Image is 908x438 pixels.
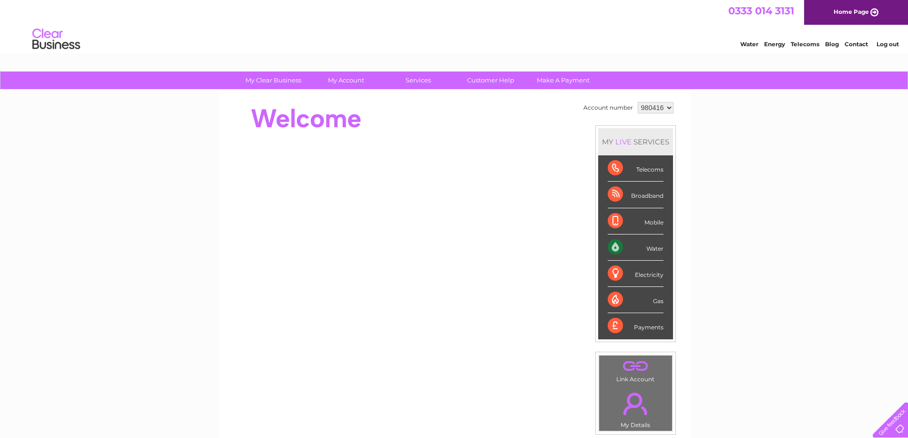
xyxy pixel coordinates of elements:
[229,5,680,46] div: Clear Business is a trading name of Verastar Limited (registered in [GEOGRAPHIC_DATA] No. 3667643...
[379,71,458,89] a: Services
[234,71,313,89] a: My Clear Business
[524,71,602,89] a: Make A Payment
[598,128,673,155] div: MY SERVICES
[728,5,794,17] a: 0333 014 3131
[306,71,385,89] a: My Account
[608,208,663,234] div: Mobile
[451,71,530,89] a: Customer Help
[608,261,663,287] div: Electricity
[608,234,663,261] div: Water
[877,41,899,48] a: Log out
[599,355,673,385] td: Link Account
[825,41,839,48] a: Blog
[845,41,868,48] a: Contact
[764,41,785,48] a: Energy
[608,287,663,313] div: Gas
[602,358,670,375] a: .
[602,387,670,420] a: .
[740,41,758,48] a: Water
[608,313,663,339] div: Payments
[608,182,663,208] div: Broadband
[581,100,635,116] td: Account number
[599,385,673,431] td: My Details
[608,155,663,182] div: Telecoms
[613,137,633,146] div: LIVE
[791,41,819,48] a: Telecoms
[32,25,81,54] img: logo.png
